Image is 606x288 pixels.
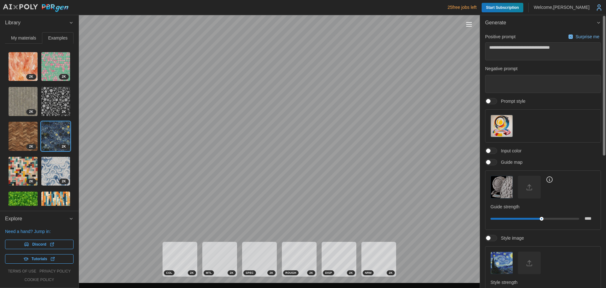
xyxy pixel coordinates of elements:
span: 2 K [230,271,234,275]
span: Library [5,15,69,31]
img: BaNnYycJ0fHhekiD6q2s [41,157,70,186]
span: Style image [497,235,524,241]
img: HoR2omZZLXJGORTLu1Xa [9,157,38,186]
span: SPEC [246,271,254,275]
a: terms of use [8,269,36,274]
a: Start Subscription [482,3,523,12]
span: 2 K [190,271,194,275]
span: 2 K [29,144,33,149]
img: Prompt style [491,115,513,137]
span: Tutorials [32,254,47,263]
p: Guide strength [490,204,596,210]
img: Guide map [491,176,513,198]
img: rHikvvBoB3BgiCY53ZRV [41,87,70,116]
a: JRFGPhhRt5Yj1BDkBmTq2K [8,191,38,221]
img: xGfjer9ro03ZFYxz6oRE [9,122,38,151]
span: 2 K [389,271,393,275]
a: xGfjer9ro03ZFYxz6oRE2K [8,121,38,151]
img: x8yfbN4GTchSu5dOOcil [9,52,38,81]
span: Input color [497,148,521,154]
span: 2 K [270,271,273,275]
span: NRM [365,271,371,275]
p: Style strength [490,279,596,285]
a: privacy policy [39,269,71,274]
span: My materials [11,36,36,40]
img: JRFGPhhRt5Yj1BDkBmTq [9,192,38,221]
a: BaNnYycJ0fHhekiD6q2s2K [41,156,71,186]
span: 2 K [62,179,66,184]
img: Hz2WzdisDSdMN9J5i1Bs [41,122,70,151]
img: AIxPoly PBRgen [3,4,69,12]
span: 2 K [62,144,66,149]
button: Surprise me [567,32,601,41]
p: Negative prompt [485,65,601,72]
span: Explore [5,211,69,227]
p: Positive prompt [485,34,515,40]
img: xFUu4JYEYTMgrsbqNkuZ [9,87,38,116]
a: E0WDekRgOSM6MXRuYTC42K [41,191,71,221]
a: HoR2omZZLXJGORTLu1Xa2K [8,156,38,186]
span: 2 K [349,271,353,275]
p: 25 free jobs left [448,4,477,10]
span: Discord [32,240,46,249]
span: 2 K [309,271,313,275]
span: MTL [206,271,212,275]
button: Toggle viewport controls [465,20,473,29]
a: Tutorials [5,254,74,264]
span: Guide map [497,159,522,165]
img: E0WDekRgOSM6MXRuYTC4 [41,192,70,221]
a: rHikvvBoB3BgiCY53ZRV2K [41,87,71,116]
span: COL [166,271,172,275]
a: x8yfbN4GTchSu5dOOcil2K [8,52,38,82]
p: Welcome, [PERSON_NAME] [534,4,590,10]
span: 2 K [29,109,33,114]
a: xFUu4JYEYTMgrsbqNkuZ2K [8,87,38,116]
p: Need a hand? Jump in: [5,228,74,235]
span: Prompt style [497,98,526,104]
a: A4Ip82XD3EJnSCKI0NXd2K [41,52,71,82]
span: Examples [48,36,68,40]
button: Style image [490,252,513,274]
a: Discord [5,240,74,249]
span: 2 K [62,109,66,114]
img: Style image [491,252,513,274]
span: 2 K [62,74,66,79]
span: ROUGH [285,271,296,275]
a: Hz2WzdisDSdMN9J5i1Bs2K [41,121,71,151]
span: DISP [325,271,332,275]
a: cookie policy [24,277,54,283]
img: A4Ip82XD3EJnSCKI0NXd [41,52,70,81]
p: Surprise me [576,34,601,40]
span: 2 K [29,179,33,184]
span: Generate [485,15,596,31]
button: Generate [480,15,606,31]
span: 2 K [29,74,33,79]
span: Start Subscription [486,3,519,12]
